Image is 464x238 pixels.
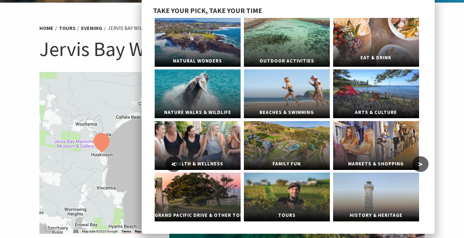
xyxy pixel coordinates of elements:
span: Outdoor Activities [244,55,330,67]
a: Report a map error [135,230,162,233]
li: Jervis Bay Wild [108,24,146,33]
span: Take your pick, take your time [153,6,262,15]
span: Tours [244,209,330,221]
img: Google [41,225,63,234]
a: Home [39,25,53,32]
a: Evening [81,25,102,32]
a: Open this area in Google Maps (opens a new window) [41,225,63,234]
span: Health & Wellness [155,158,241,170]
span: Natural Wonders [155,55,241,67]
span: Arts & Culture [333,106,419,119]
button: Keyboard shortcuts [74,229,78,234]
button: > [412,156,429,172]
span: Family Fun [244,158,330,170]
a: Terms (opens in new tab) [121,230,131,233]
a: Tours [59,25,76,32]
span: Grand Pacific Drive & Other Touring [155,209,241,221]
span: Nature Walks & Wildlife [155,106,241,119]
span: Eat & Drink [333,52,419,64]
span: Beaches & Swimming [244,106,330,119]
button: < [165,156,182,172]
span: History & Heritage [333,209,419,221]
span: Markets & Shopping [333,158,419,170]
h1: Jervis Bay Wild [39,36,425,62]
span: Map data ©2025 Google [82,230,118,233]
